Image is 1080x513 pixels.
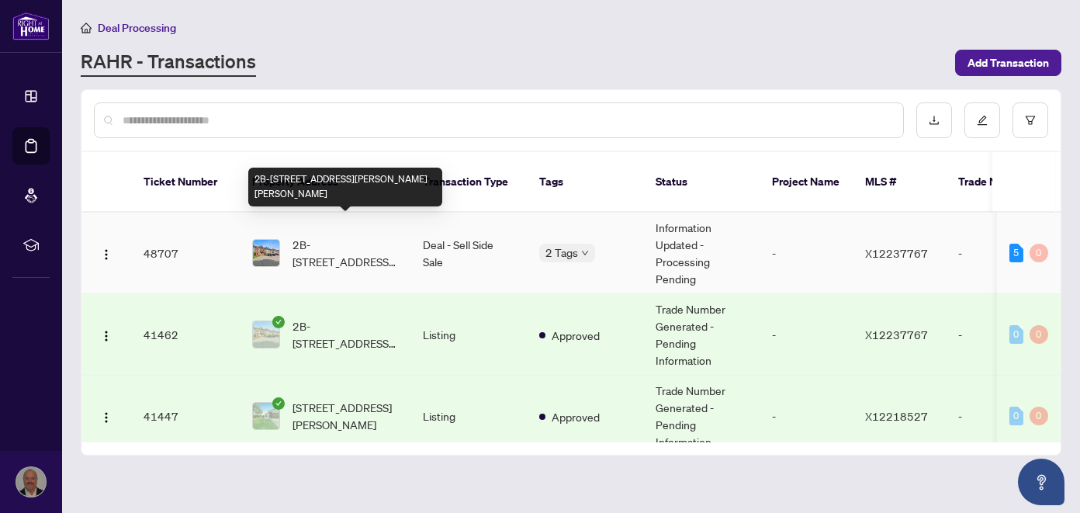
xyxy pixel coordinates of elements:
span: check-circle [272,397,285,410]
th: Transaction Type [410,152,527,213]
span: download [929,115,940,126]
span: edit [977,115,988,126]
button: Logo [94,404,119,428]
span: X12237767 [865,246,928,260]
span: down [581,249,589,257]
img: logo [12,12,50,40]
span: check-circle [272,316,285,328]
th: Property Address [240,152,410,213]
th: Project Name [760,152,853,213]
span: filter [1025,115,1036,126]
th: Trade Number [946,152,1054,213]
td: Trade Number Generated - Pending Information [643,294,760,376]
td: - [946,213,1054,294]
span: 2B-[STREET_ADDRESS][PERSON_NAME][PERSON_NAME] [292,317,398,352]
button: Open asap [1018,459,1064,505]
div: 0 [1030,244,1048,262]
img: Logo [100,411,112,424]
img: Logo [100,248,112,261]
td: Trade Number Generated - Pending Information [643,376,760,457]
td: Information Updated - Processing Pending [643,213,760,294]
span: home [81,23,92,33]
td: Listing [410,294,527,376]
span: Add Transaction [967,50,1049,75]
img: thumbnail-img [253,240,279,266]
div: 0 [1009,407,1023,425]
td: - [946,294,1054,376]
span: 2B-[STREET_ADDRESS][PERSON_NAME][PERSON_NAME] [292,236,398,270]
th: MLS # [853,152,946,213]
td: 41447 [131,376,240,457]
span: 2 Tags [545,244,578,262]
span: X12237767 [865,328,928,341]
span: Approved [552,408,600,425]
span: [STREET_ADDRESS][PERSON_NAME] [292,399,398,433]
td: - [760,376,853,457]
button: Add Transaction [955,50,1061,76]
th: Tags [527,152,643,213]
div: 0 [1030,407,1048,425]
span: Approved [552,327,600,344]
td: 48707 [131,213,240,294]
div: 2B-[STREET_ADDRESS][PERSON_NAME][PERSON_NAME] [248,168,442,206]
td: 41462 [131,294,240,376]
td: Deal - Sell Side Sale [410,213,527,294]
img: thumbnail-img [253,403,279,429]
td: - [946,376,1054,457]
th: Status [643,152,760,213]
td: Listing [410,376,527,457]
img: Logo [100,330,112,342]
button: Logo [94,241,119,265]
div: 0 [1009,325,1023,344]
td: - [760,213,853,294]
td: - [760,294,853,376]
div: 0 [1030,325,1048,344]
button: edit [964,102,1000,138]
img: thumbnail-img [253,321,279,348]
th: Ticket Number [131,152,240,213]
span: X12218527 [865,409,928,423]
button: filter [1012,102,1048,138]
button: download [916,102,952,138]
div: 5 [1009,244,1023,262]
img: Profile Icon [16,467,46,497]
span: Deal Processing [98,21,176,35]
button: Logo [94,322,119,347]
a: RAHR - Transactions [81,49,256,77]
